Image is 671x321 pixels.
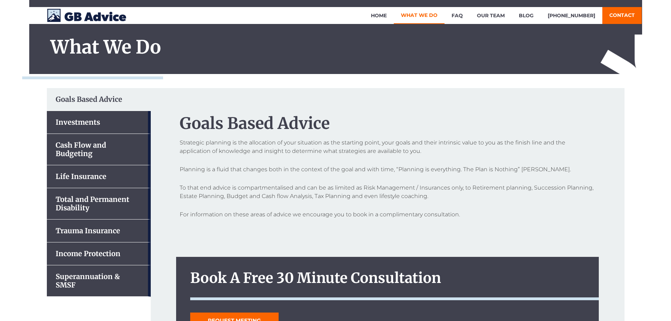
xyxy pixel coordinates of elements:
h2: Book A Free 30 Minute Consultation [190,271,599,285]
div: Cash Flow and Budgeting [47,134,151,165]
div: Trauma Insurance [47,220,151,242]
p: Planning is a fluid that changes both in the context of the goal and with time, “Planning is ever... [180,165,595,174]
a: What We Do [394,7,445,24]
p: Strategic planning is the allocation of your situation as the starting point, your goals and thei... [180,138,595,155]
div: Superannuation & SMSF [47,265,151,297]
div: Life Insurance [47,165,151,188]
a: Home [364,7,394,24]
img: asterisk-icon [601,35,656,123]
h1: What We Do [50,38,635,56]
div: Goals Based Advice [47,88,151,111]
div: Total and Permanent Disability [47,188,151,220]
p: To that end advice is compartmentalised and can be as limited as Risk Management / Insurances onl... [180,184,595,200]
h2: Goals Based Advice [180,116,595,131]
div: Investments [47,111,151,134]
p: For information on these areas of advice we encourage you to book in a complimentary consultation. [180,210,595,219]
div: Income Protection [47,242,151,265]
a: FAQ [445,7,470,24]
a: Contact [602,7,642,24]
a: Our Team [470,7,512,24]
a: Blog [512,7,541,24]
a: [PHONE_NUMBER] [541,7,602,24]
